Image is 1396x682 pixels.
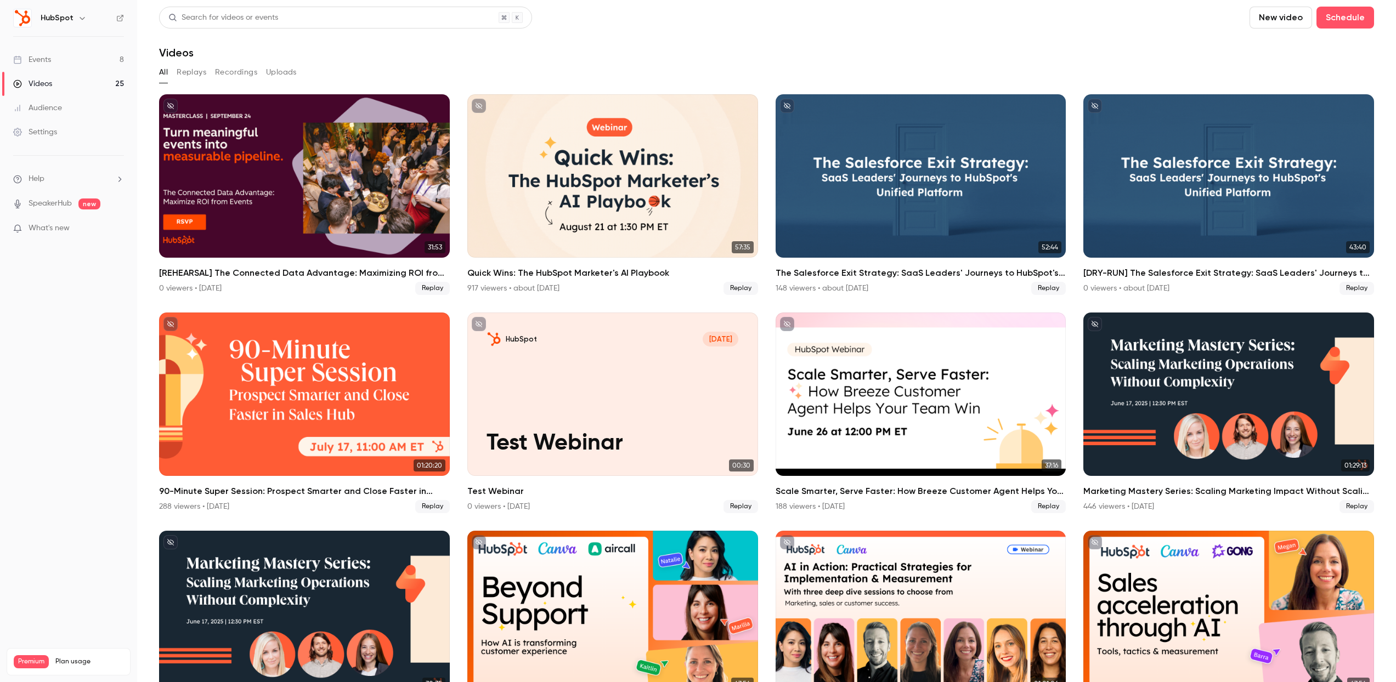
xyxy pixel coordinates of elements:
h2: [DRY-RUN] The Salesforce Exit Strategy: SaaS Leaders' Journeys to HubSpot's Unified Platform [1083,266,1374,280]
span: Replay [1031,500,1066,513]
button: Recordings [215,64,257,81]
h1: Videos [159,46,194,59]
img: Test Webinar [487,332,501,346]
li: Quick Wins: The HubSpot Marketer's AI Playbook [467,94,758,295]
img: HubSpot [14,9,31,27]
li: Marketing Mastery Series: Scaling Marketing Impact Without Scaling Effort [1083,312,1374,513]
span: Replay [1340,282,1374,295]
span: Replay [415,500,450,513]
button: unpublished [163,317,178,331]
li: The Salesforce Exit Strategy: SaaS Leaders' Journeys to HubSpot's Unified Platform [776,94,1066,295]
div: 917 viewers • about [DATE] [467,283,559,294]
span: Replay [1031,282,1066,295]
span: 57:35 [732,241,754,253]
li: 90-Minute Super Session: Prospect Smarter and Close Faster in Sales Hub [159,312,450,513]
p: HubSpot [506,334,537,344]
li: Test Webinar [467,312,758,513]
span: 43:40 [1346,241,1370,253]
li: Scale Smarter, Serve Faster: How Breeze Customer Agent Helps Your Team Win [776,312,1066,513]
div: Search for videos or events [168,12,278,24]
span: 01:29:13 [1341,459,1370,471]
h6: HubSpot [41,13,74,24]
span: [DATE] [703,332,738,346]
div: 446 viewers • [DATE] [1083,501,1154,512]
a: 31:53[REHEARSAL] The Connected Data Advantage: Maximizing ROI from In-Person Events0 viewers • [D... [159,94,450,295]
h2: The Salesforce Exit Strategy: SaaS Leaders' Journeys to HubSpot's Unified Platform [776,266,1066,280]
button: Replays [177,64,206,81]
h2: [REHEARSAL] The Connected Data Advantage: Maximizing ROI from In-Person Events [159,266,450,280]
span: Plan usage [55,657,123,666]
div: 0 viewers • [DATE] [467,501,530,512]
a: 43:40[DRY-RUN] The Salesforce Exit Strategy: SaaS Leaders' Journeys to HubSpot's Unified Platform... [1083,94,1374,295]
div: 0 viewers • about [DATE] [1083,283,1169,294]
h2: Scale Smarter, Serve Faster: How Breeze Customer Agent Helps Your Team Win [776,485,1066,498]
button: unpublished [780,99,794,113]
div: 148 viewers • about [DATE] [776,283,868,294]
a: 01:20:2090-Minute Super Session: Prospect Smarter and Close Faster in Sales Hub288 viewers • [DAT... [159,312,450,513]
span: 31:53 [425,241,445,253]
div: 188 viewers • [DATE] [776,501,845,512]
button: unpublished [472,317,486,331]
div: Audience [13,103,62,113]
li: help-dropdown-opener [13,173,124,185]
button: unpublished [163,535,178,549]
div: Settings [13,127,57,138]
h2: Test Webinar [467,485,758,498]
span: Help [29,173,44,185]
a: 57:35Quick Wins: The HubSpot Marketer's AI Playbook917 viewers • about [DATE]Replay [467,94,758,295]
button: unpublished [780,535,794,549]
a: SpeakerHub [29,198,72,209]
span: Replay [1340,500,1374,513]
button: unpublished [472,535,486,549]
button: unpublished [1088,535,1102,549]
button: unpublished [1088,99,1102,113]
span: 01:20:20 [414,459,445,471]
h2: 90-Minute Super Session: Prospect Smarter and Close Faster in Sales Hub [159,485,450,498]
div: Events [13,54,51,65]
a: Test WebinarHubSpot[DATE]Test Webinar00:30Test Webinar0 viewers • [DATE]Replay [467,312,758,513]
button: unpublished [163,99,178,113]
button: unpublished [1088,317,1102,331]
a: 37:16Scale Smarter, Serve Faster: How Breeze Customer Agent Helps Your Team Win188 viewers • [DAT... [776,312,1066,513]
span: new [78,198,100,209]
button: unpublished [472,99,486,113]
iframe: Noticeable Trigger [111,224,124,234]
span: What's new [29,223,70,234]
button: Schedule [1316,7,1374,29]
span: 37:16 [1042,459,1061,471]
span: 52:44 [1038,241,1061,253]
a: 01:29:13Marketing Mastery Series: Scaling Marketing Impact Without Scaling Effort446 viewers • [D... [1083,312,1374,513]
button: New video [1250,7,1312,29]
a: 52:44The Salesforce Exit Strategy: SaaS Leaders' Journeys to HubSpot's Unified Platform148 viewer... [776,94,1066,295]
div: Videos [13,78,52,89]
div: 288 viewers • [DATE] [159,501,229,512]
span: 00:30 [729,459,754,471]
section: Videos [159,7,1374,675]
li: [DRY-RUN] The Salesforce Exit Strategy: SaaS Leaders' Journeys to HubSpot's Unified Platform [1083,94,1374,295]
span: Premium [14,655,49,668]
p: Test Webinar [487,430,738,457]
span: Replay [415,282,450,295]
span: Replay [724,500,758,513]
button: Uploads [266,64,297,81]
h2: Marketing Mastery Series: Scaling Marketing Impact Without Scaling Effort [1083,485,1374,498]
h2: Quick Wins: The HubSpot Marketer's AI Playbook [467,266,758,280]
div: 0 viewers • [DATE] [159,283,222,294]
button: All [159,64,168,81]
button: unpublished [780,317,794,331]
li: [REHEARSAL] The Connected Data Advantage: Maximizing ROI from In-Person Events [159,94,450,295]
span: Replay [724,282,758,295]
